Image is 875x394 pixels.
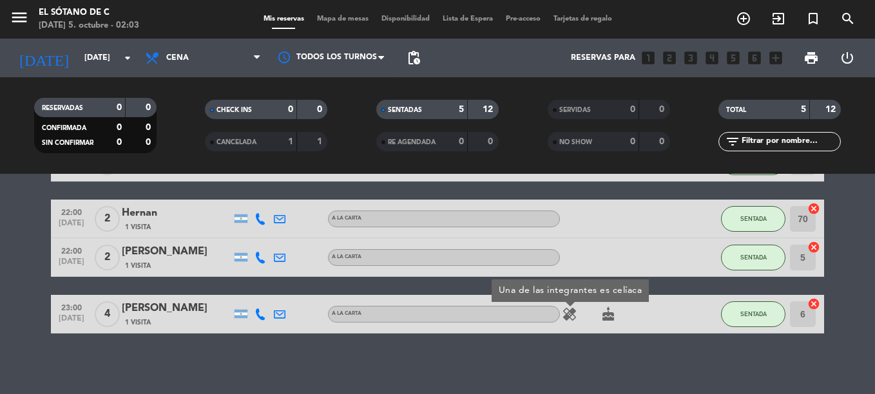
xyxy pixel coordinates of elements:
i: cancel [807,297,820,310]
strong: 0 [659,105,667,114]
button: SENTADA [721,245,785,270]
span: RESERVADAS [42,105,83,111]
span: NO SHOW [559,139,592,145]
span: SENTADA [740,254,767,261]
i: add_box [767,50,784,66]
i: looks_two [661,50,678,66]
i: looks_3 [682,50,699,66]
i: looks_6 [746,50,763,66]
span: A LA CARTA [332,254,361,259]
span: Lista de Espera [436,15,499,23]
span: A LA CARTA [332,311,361,316]
span: TOTAL [726,107,746,113]
span: SENTADA [740,215,767,222]
span: RE AGENDADA [388,139,436,145]
button: menu [10,8,29,32]
i: cake [601,306,616,322]
strong: 0 [488,137,495,146]
strong: 0 [146,123,153,132]
i: exit_to_app [771,11,786,26]
span: 2 [95,245,120,270]
strong: 0 [288,105,293,114]
span: [DATE] [55,219,88,234]
strong: 0 [146,103,153,112]
div: [DATE] 5. octubre - 02:03 [39,19,139,32]
span: 22:00 [55,204,88,219]
span: pending_actions [406,50,421,66]
strong: 12 [825,105,838,114]
span: 2 [95,206,120,232]
span: Cena [166,53,189,62]
div: Una de las integrantes es celíaca [492,279,649,302]
div: El Sótano de C [39,6,139,19]
i: filter_list [725,134,740,149]
i: looks_5 [725,50,742,66]
div: LOG OUT [829,39,865,77]
div: Hernan [122,205,231,221]
strong: 0 [659,137,667,146]
strong: 1 [317,137,325,146]
strong: 0 [317,105,325,114]
input: Filtrar por nombre... [740,135,840,149]
i: looks_one [640,50,657,66]
strong: 0 [630,105,635,114]
span: Disponibilidad [375,15,436,23]
strong: 5 [801,105,806,114]
span: CHECK INS [216,107,252,113]
strong: 5 [459,105,464,114]
div: [PERSON_NAME] [122,300,231,317]
span: SENTADAS [388,107,422,113]
span: 1 Visita [125,261,151,271]
i: add_circle_outline [736,11,751,26]
i: turned_in_not [805,11,821,26]
span: print [803,50,819,66]
i: looks_4 [704,50,720,66]
strong: 0 [117,138,122,147]
span: 23:00 [55,299,88,314]
span: 22:00 [55,243,88,258]
div: [PERSON_NAME] [122,243,231,260]
span: A LA CARTA [332,216,361,221]
span: Mis reservas [257,15,311,23]
strong: 0 [117,123,122,132]
i: search [840,11,856,26]
i: cancel [807,202,820,215]
strong: 0 [459,137,464,146]
i: [DATE] [10,44,78,72]
span: CONFIRMADA [42,125,86,131]
button: SENTADA [721,301,785,327]
strong: 0 [630,137,635,146]
span: [DATE] [55,314,88,329]
i: cancel [807,241,820,254]
strong: 0 [117,103,122,112]
span: SENTADA [740,310,767,317]
span: 1 Visita [125,222,151,232]
span: CANCELADA [216,139,256,145]
span: Pre-acceso [499,15,547,23]
i: power_settings_new [840,50,855,66]
span: Tarjetas de regalo [547,15,619,23]
strong: 1 [288,137,293,146]
span: SIN CONFIRMAR [42,140,93,146]
span: Mapa de mesas [311,15,375,23]
span: SERVIDAS [559,107,591,113]
i: menu [10,8,29,27]
strong: 12 [483,105,495,114]
span: 4 [95,301,120,327]
strong: 0 [146,138,153,147]
span: [DATE] [55,258,88,272]
i: healing [562,306,577,322]
i: arrow_drop_down [120,50,135,66]
span: Reservas para [571,53,635,62]
button: SENTADA [721,206,785,232]
span: 1 Visita [125,317,151,328]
